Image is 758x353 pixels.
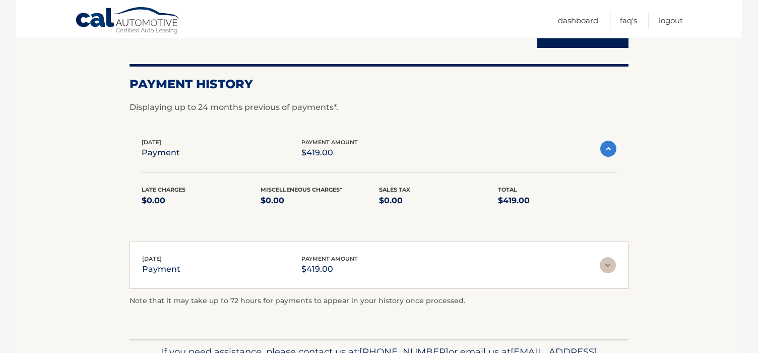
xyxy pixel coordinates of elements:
span: [DATE] [142,139,161,146]
a: FAQ's [620,12,637,29]
p: $419.00 [301,146,358,160]
span: Late Charges [142,186,185,193]
h2: Payment History [130,77,628,92]
p: $0.00 [261,194,380,208]
p: $0.00 [379,194,498,208]
a: Logout [659,12,683,29]
img: accordion-rest.svg [600,257,616,273]
p: payment [142,146,180,160]
img: accordion-active.svg [600,141,616,157]
p: $0.00 [142,194,261,208]
p: payment [142,262,180,276]
p: Displaying up to 24 months previous of payments*. [130,101,628,113]
a: Dashboard [558,12,598,29]
p: $419.00 [498,194,617,208]
a: Cal Automotive [75,7,181,36]
p: $419.00 [301,262,358,276]
span: payment amount [301,139,358,146]
p: Note that it may take up to 72 hours for payments to appear in your history once processed. [130,295,628,307]
span: Sales Tax [379,186,410,193]
span: [DATE] [142,255,162,262]
span: payment amount [301,255,358,262]
span: Total [498,186,517,193]
span: Miscelleneous Charges* [261,186,342,193]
